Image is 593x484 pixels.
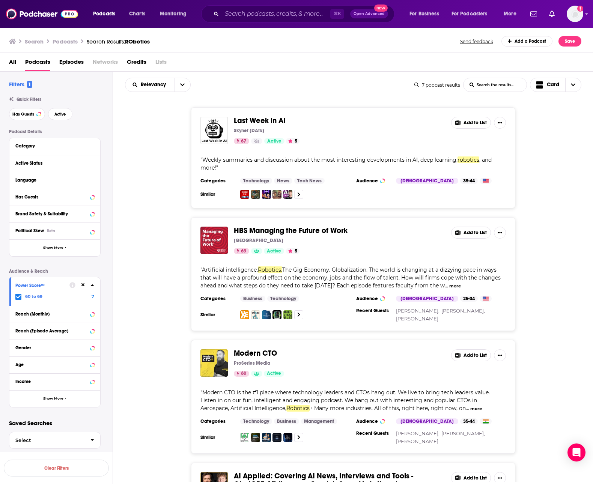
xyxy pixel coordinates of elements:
[449,283,461,289] button: more
[404,8,449,20] button: open menu
[15,141,94,150] button: Category
[451,472,491,484] button: Add to List
[451,117,491,129] button: Add to List
[286,248,300,254] button: 5
[240,296,265,302] a: Business
[274,178,292,184] a: News
[267,138,281,145] span: Active
[141,82,169,87] span: Relevancy
[15,280,69,290] button: Power Score™
[451,349,491,361] button: Add to List
[527,8,540,20] a: Show notifications dropdown
[567,6,583,22] button: Show profile menu
[530,78,582,92] h2: Choose View
[200,349,228,377] img: Modern CTO
[258,266,282,273] span: Robotics.
[155,8,196,20] button: open menu
[200,418,234,424] h3: Categories
[15,326,94,335] button: Reach (Episode Average)
[155,56,167,71] span: Lists
[283,433,292,442] a: The AI Coffee Podcast
[53,38,78,45] h3: Podcasts
[43,246,63,250] span: Show More
[356,178,390,184] h3: Audience
[15,161,89,166] div: Active Status
[283,190,292,199] img: AI Chat: ChatGPT & AI News, Artificial Intelligence, OpenAI, Machine Learning
[374,5,388,12] span: New
[251,190,260,199] img: "The Cognitive Revolution" | AI Builders, Researchers, and Live Player Analysis
[262,190,271,199] img: Latent Space: The AI Engineer Podcast
[234,117,286,125] a: Last Week in AI
[283,310,292,319] a: Inevitable: The Future of Work
[409,9,439,19] span: For Business
[262,310,271,319] img: Change Wave
[251,433,260,442] img: Digital Currents
[460,178,478,184] div: 35-44
[272,190,281,199] img: The AI Daily Brief: Artificial Intelligence News and Analysis
[286,405,310,412] span: Robotics
[15,309,94,319] button: Reach (Monthly)
[222,8,330,20] input: Search podcasts, credits, & more...
[264,371,284,377] a: Active
[240,433,249,442] img: We talk IoT – The Internet of Things Business Podcast
[125,38,150,45] span: RObotics
[200,178,234,184] h3: Categories
[494,227,506,239] button: Show More Button
[294,178,325,184] a: Tech News
[200,117,228,144] img: Last Week in AI
[301,418,337,424] a: Management
[15,143,89,149] div: Category
[87,38,150,45] div: Search Results:
[241,248,246,255] span: 69
[310,405,466,412] span: + Many more industries. All of this, right here, right now, on
[12,112,34,116] span: Has Guests
[92,294,94,299] span: 7
[9,419,101,427] p: Saved Searches
[567,443,585,461] div: Open Intercom Messenger
[267,370,281,377] span: Active
[59,56,84,71] a: Episodes
[241,138,246,145] span: 67
[234,138,249,144] a: 67
[251,310,260,319] img: HR Works: The Podcast for Human Resources
[272,433,281,442] img: Impact AI
[200,312,234,318] h3: Similar
[494,472,506,484] button: Show More Button
[15,194,88,200] div: Has Guests
[234,226,348,235] span: HBS Managing the Future of Work
[234,349,277,358] a: Modern CTO
[15,360,94,369] button: Age
[240,190,249,199] img: This Day in AI Podcast
[267,296,299,302] a: Technology
[447,8,498,20] button: open menu
[354,12,385,16] span: Open Advanced
[25,56,50,71] a: Podcasts
[9,438,84,443] span: Select
[356,430,390,436] h3: Recent Guests
[240,178,272,184] a: Technology
[9,269,101,274] p: Audience & Reach
[125,78,191,92] h2: Choose List sort
[15,362,88,367] div: Age
[93,9,115,19] span: Podcasts
[200,227,228,254] img: HBS Managing the Future of Work
[441,430,485,436] a: [PERSON_NAME],
[558,36,581,47] button: Save
[9,81,32,88] h2: Filters
[501,36,553,47] a: Add a Podcast
[546,8,558,20] a: Show notifications dropdown
[25,294,42,299] span: 60 to 69
[567,6,583,22] img: User Profile
[264,248,284,254] a: Active
[200,389,490,412] span: Modern CTO is the #1 place where technology leaders and CTOs hang out. We live to bring tech lead...
[547,82,559,87] span: Card
[15,343,94,352] button: Gender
